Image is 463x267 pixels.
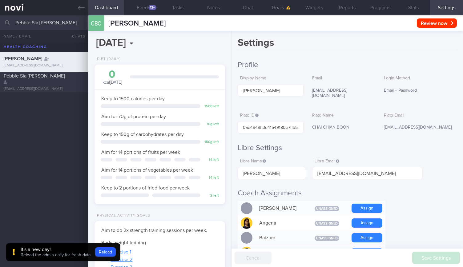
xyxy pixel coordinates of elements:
[256,232,305,244] div: Baizura
[21,253,91,257] span: Reload the admin daily for fresh data
[256,217,305,229] div: Angena
[315,236,339,241] span: Unassigned
[256,246,305,259] div: [PERSON_NAME]
[101,240,146,245] span: Body weight training
[101,96,165,101] span: Keep to 1500 calories per day
[101,69,124,86] div: kcal [DATE]
[238,37,457,51] h1: Settings
[108,20,166,27] span: [PERSON_NAME]
[384,76,454,81] label: Login Method
[101,228,207,233] span: Aim to do 2x strength training sessions per week.
[111,249,131,254] a: Exercise 1
[203,104,219,109] div: 1500 left
[315,159,339,163] span: Libre Email
[101,69,124,80] div: 0
[203,193,219,198] div: 2 left
[381,121,457,134] div: [EMAIL_ADDRESS][DOMAIN_NAME]
[352,218,382,228] button: Assign
[240,76,301,81] label: Display Name
[203,158,219,162] div: 14 left
[4,63,85,68] div: [EMAIL_ADDRESS][DOMAIN_NAME]
[312,113,373,118] label: Plato Name
[256,202,305,214] div: [PERSON_NAME]
[101,168,193,173] span: Aim for 14 portions of vegetables per week
[95,247,116,257] button: Reload
[417,18,457,28] button: Review now
[238,189,457,198] h2: Coach Assignments
[240,113,259,118] span: Plato ID
[4,56,42,61] span: [PERSON_NAME]
[352,204,382,213] button: Assign
[238,143,457,153] h2: Libre Settings
[101,132,184,137] span: Keep to 150g of carbohydrates per day
[315,206,339,211] span: Unassigned
[240,159,266,163] span: Libre Name
[95,57,121,62] div: Diet (Daily)
[111,257,132,262] a: Exercise 2
[310,121,375,134] div: CHAI CHIAN BOON
[312,76,373,81] label: Email
[315,221,339,226] span: Unassigned
[148,5,156,10] div: 13+
[101,114,166,119] span: Aim for 70g of protein per day
[352,233,382,242] button: Assign
[203,140,219,145] div: 150 g left
[21,246,91,253] div: It's a new day!
[352,248,382,257] button: Assign
[87,12,105,35] div: CBC
[101,150,180,155] span: Aim for 14 portions of fruits per week
[238,60,457,70] h2: Profile
[310,84,375,102] div: [EMAIL_ADDRESS][DOMAIN_NAME]
[384,113,454,118] label: Plato Email
[101,185,190,190] span: Keep to 2 portions of fried food per week
[4,74,65,78] span: Pebble Sia [PERSON_NAME]
[64,30,88,42] button: Chats
[381,84,457,97] div: Email + Password
[203,122,219,127] div: 70 g left
[95,213,150,218] div: Physical Activity Goals
[203,176,219,180] div: 14 left
[4,87,85,91] div: [EMAIL_ADDRESS][DOMAIN_NAME]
